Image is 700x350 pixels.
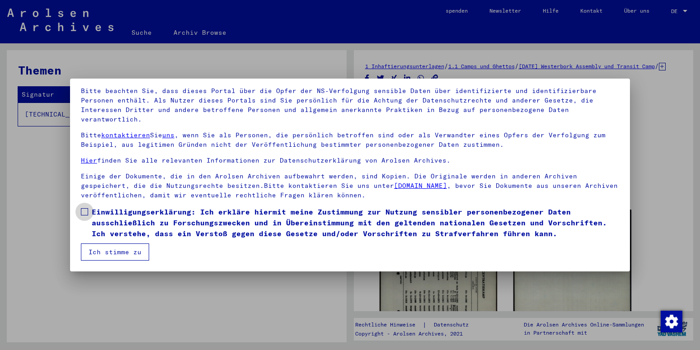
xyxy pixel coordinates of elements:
img: Änderung der Zustimmung [661,311,682,332]
p: Bitte beachten Sie, dass dieses Portal über die Opfer der NS-Verfolgung sensible Daten über ident... [81,86,619,124]
p: Bitte Sie , wenn Sie als Personen, die persönlich betroffen sind oder als Verwandter eines Opfers... [81,131,619,149]
a: kontaktieren [101,131,150,139]
p: finden Sie alle relevanten Informationen zur Datenschutzerklärung von Arolsen Archives. [81,156,619,165]
a: uns [162,131,174,139]
a: Hier [81,156,97,164]
button: Ich stimme zu [81,243,149,261]
span: Einwilligungserklärung: Ich erkläre hiermit meine Zustimmung zur Nutzung sensibler personenbezoge... [92,206,619,239]
a: [DOMAIN_NAME] [394,182,447,190]
p: Einige der Dokumente, die in den Arolsen Archiven aufbewahrt werden, sind Kopien. Die Originale w... [81,172,619,200]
